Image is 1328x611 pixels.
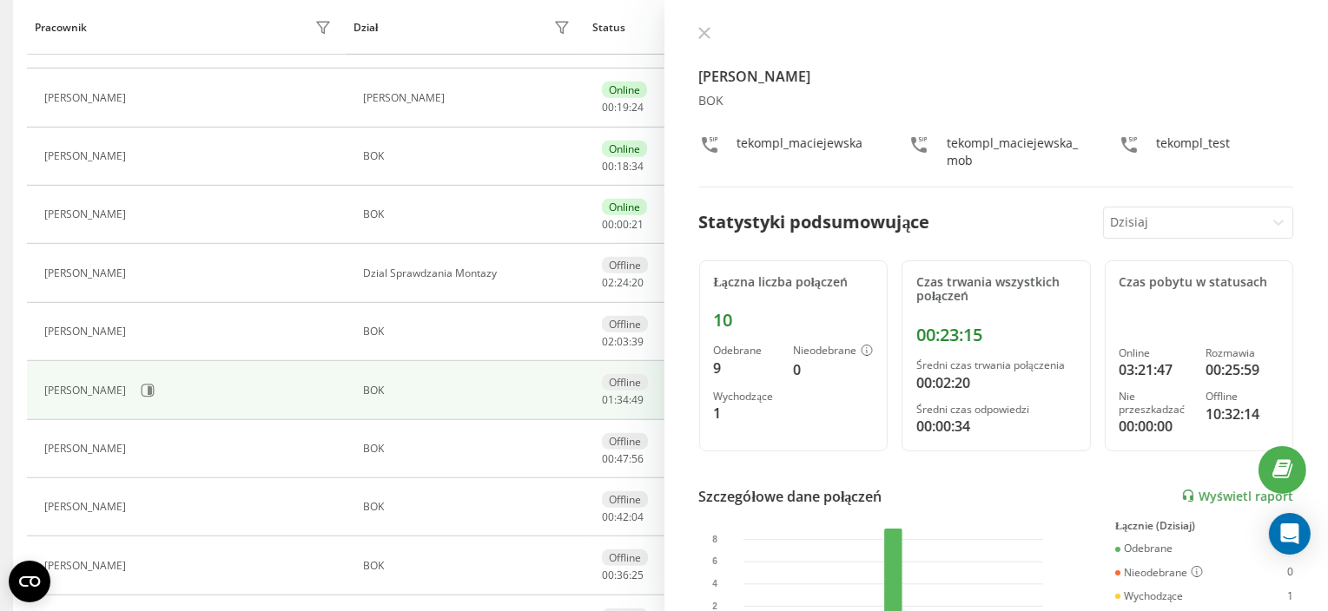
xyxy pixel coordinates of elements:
[44,560,130,572] div: [PERSON_NAME]
[1206,347,1278,359] div: Rozmawia
[363,325,575,338] div: BOK
[631,509,644,524] span: 04
[35,22,87,34] div: Pracownik
[1120,359,1193,380] div: 03:21:47
[353,22,378,34] div: Dział
[602,199,647,215] div: Online
[602,433,648,450] div: Offline
[712,579,717,588] text: 4
[602,549,648,566] div: Offline
[44,325,130,338] div: [PERSON_NAME]
[44,267,130,279] div: [PERSON_NAME]
[1287,542,1293,555] div: 9
[1287,566,1293,580] div: 0
[602,102,644,114] div: : :
[916,359,1076,371] div: Średni czas trwania połączenia
[602,394,644,406] div: : :
[631,275,644,290] span: 20
[1206,391,1278,403] div: Offline
[631,334,644,349] span: 39
[363,384,575,397] div: BOK
[602,569,644,581] div: : :
[1287,590,1293,602] div: 1
[631,100,644,115] span: 24
[714,275,874,290] div: Łączna liczba połączeń
[602,491,648,508] div: Offline
[793,359,873,380] div: 0
[363,443,575,455] div: BOK
[737,135,863,169] div: tekompl_maciejewska
[714,403,780,424] div: 1
[714,310,874,331] div: 10
[602,568,614,582] span: 00
[916,372,1076,393] div: 00:02:20
[1115,590,1183,602] div: Wychodzące
[1115,520,1293,532] div: Łącznie (Dzisiaj)
[602,275,614,290] span: 02
[602,453,644,465] div: : :
[602,336,644,348] div: : :
[602,100,614,115] span: 00
[44,208,130,220] div: [PERSON_NAME]
[714,345,780,357] div: Odebrane
[916,416,1076,437] div: 00:00:34
[631,568,644,582] span: 25
[916,404,1076,416] div: Średni czas odpowiedzi
[631,451,644,466] span: 56
[699,94,1294,108] div: BOK
[699,486,882,507] div: Szczegółowe dane połączeń
[617,159,629,174] span: 18
[363,267,575,279] div: Dzial Sprawdzania Montazy
[9,561,50,602] button: Open CMP widget
[1157,135,1231,169] div: tekompl_test
[602,374,648,391] div: Offline
[699,209,930,235] div: Statystyki podsumowujące
[714,358,780,378] div: 9
[602,159,614,174] span: 00
[617,275,629,290] span: 24
[592,22,625,34] div: Status
[363,208,575,220] div: BOK
[631,392,644,407] span: 49
[617,392,629,407] span: 34
[1115,542,1173,555] div: Odebrane
[617,100,629,115] span: 19
[44,501,130,513] div: [PERSON_NAME]
[712,601,717,611] text: 2
[602,316,648,332] div: Offline
[602,257,648,273] div: Offline
[1269,513,1311,555] div: Open Intercom Messenger
[602,509,614,524] span: 00
[602,141,647,157] div: Online
[712,556,717,566] text: 6
[617,509,629,524] span: 42
[617,217,629,232] span: 00
[363,501,575,513] div: BOK
[1181,489,1293,503] a: Wyświetl raport
[363,560,575,572] div: BOK
[617,568,629,582] span: 36
[1120,275,1279,290] div: Czas pobytu w statusach
[602,82,647,98] div: Online
[617,451,629,466] span: 47
[44,92,130,104] div: [PERSON_NAME]
[44,443,130,455] div: [PERSON_NAME]
[1206,359,1278,380] div: 00:25:59
[617,334,629,349] span: 03
[947,135,1084,169] div: tekompl_maciejewska_mob
[916,275,1076,305] div: Czas trwania wszystkich połączeń
[916,325,1076,345] div: 00:23:15
[602,277,644,289] div: : :
[363,92,575,104] div: [PERSON_NAME]
[1115,566,1203,580] div: Nieodebrane
[712,535,717,544] text: 8
[1120,391,1193,416] div: Nie przeszkadzać
[1120,416,1193,437] div: 00:00:00
[602,392,614,407] span: 01
[44,150,130,162] div: [PERSON_NAME]
[1206,404,1278,424] div: 10:32:14
[602,43,644,56] div: : :
[793,345,873,358] div: Nieodebrane
[602,451,614,466] span: 00
[602,217,614,232] span: 00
